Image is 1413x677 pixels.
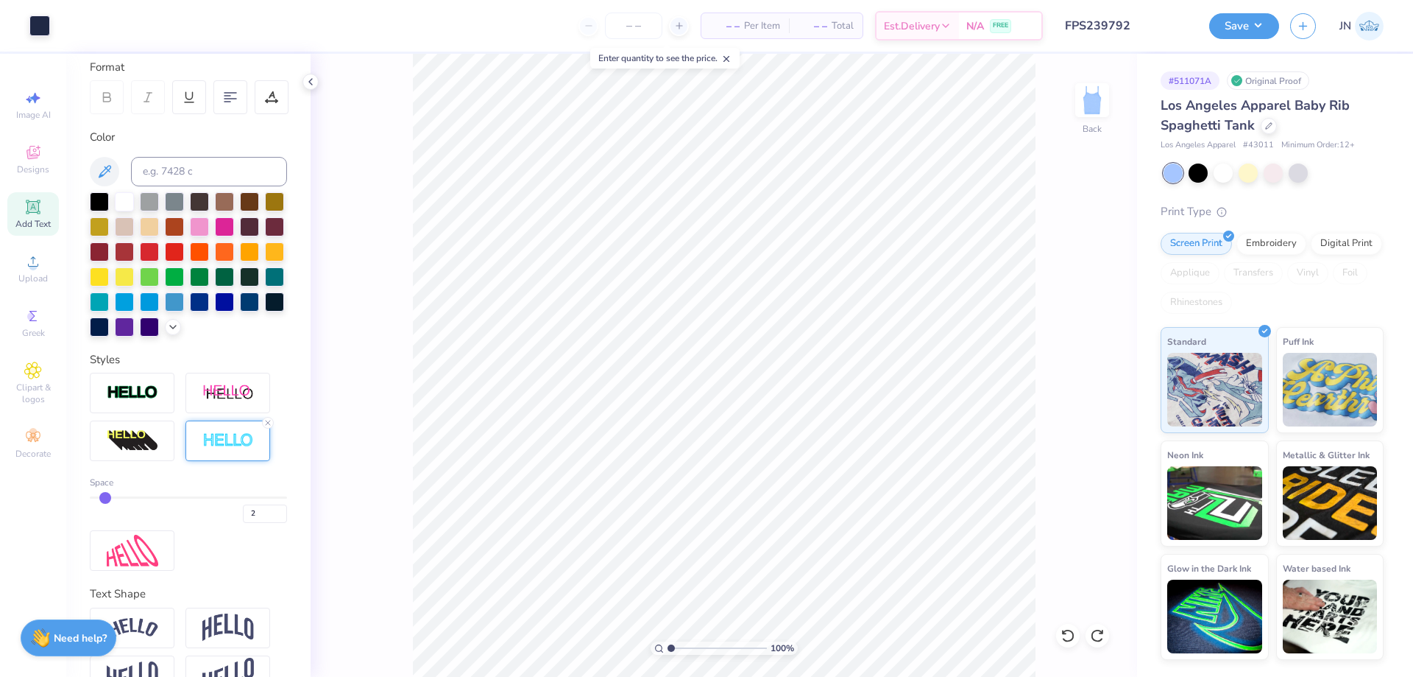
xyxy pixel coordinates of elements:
[1355,12,1384,41] img: Jacky Noya
[202,614,254,642] img: Arch
[1339,12,1384,41] a: JN
[1161,97,1350,134] span: Los Angeles Apparel Baby Rib Spaghetti Tank
[1167,466,1262,540] img: Neon Ink
[798,18,827,34] span: – –
[1167,353,1262,427] img: Standard
[1283,353,1378,427] img: Puff Ink
[1283,334,1314,349] span: Puff Ink
[90,59,288,76] div: Format
[90,129,287,146] div: Color
[107,385,158,401] img: Stroke
[1161,71,1219,90] div: # 511071A
[54,631,107,645] strong: Need help?
[1283,466,1378,540] img: Metallic & Glitter Ink
[1333,262,1367,284] div: Foil
[1161,139,1236,152] span: Los Angeles Apparel
[16,109,51,121] span: Image AI
[131,157,287,186] input: e.g. 7428 c
[90,476,113,489] span: Space
[1167,334,1206,349] span: Standard
[1311,233,1382,255] div: Digital Print
[1161,203,1384,220] div: Print Type
[1224,262,1283,284] div: Transfers
[202,432,254,449] img: Negative Space
[710,18,740,34] span: – –
[202,384,254,402] img: Shadow
[1283,447,1370,463] span: Metallic & Glitter Ink
[1161,233,1232,255] div: Screen Print
[107,618,158,638] img: Arc
[1167,580,1262,653] img: Glow in the Dark Ink
[1054,11,1198,41] input: Untitled Design
[884,18,940,34] span: Est. Delivery
[15,448,51,460] span: Decorate
[1161,292,1232,314] div: Rhinestones
[1287,262,1328,284] div: Vinyl
[90,351,287,368] div: Styles
[1161,262,1219,284] div: Applique
[1243,139,1274,152] span: # 43011
[1227,71,1309,90] div: Original Proof
[1283,580,1378,653] img: Water based Ink
[90,586,287,603] div: Text Shape
[7,382,59,405] span: Clipart & logos
[832,18,854,34] span: Total
[1236,233,1306,255] div: Embroidery
[605,13,662,39] input: – –
[15,218,51,230] span: Add Text
[18,273,48,284] span: Upload
[22,327,45,339] span: Greek
[1209,13,1279,39] button: Save
[1167,561,1251,576] span: Glow in the Dark Ink
[17,164,49,175] span: Designs
[1083,122,1102,136] div: Back
[1167,447,1203,463] span: Neon Ink
[107,535,158,566] img: Free Distort
[1281,139,1355,152] span: Minimum Order: 12 +
[966,18,984,34] span: N/A
[771,642,794,655] span: 100 %
[1283,561,1350,576] span: Water based Ink
[993,21,1008,31] span: FREE
[1339,18,1351,35] span: JN
[744,18,780,34] span: Per Item
[107,429,158,453] img: 3d Illusion
[1077,85,1107,115] img: Back
[590,48,740,69] div: Enter quantity to see the price.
